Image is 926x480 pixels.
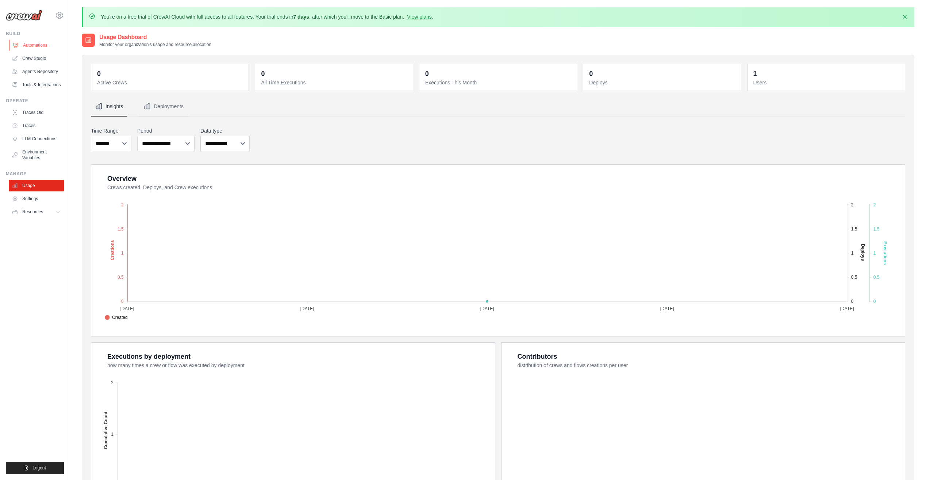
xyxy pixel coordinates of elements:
[9,53,64,64] a: Crew Studio
[873,226,880,232] tspan: 1.5
[261,69,265,79] div: 0
[9,133,64,145] a: LLM Connections
[32,465,46,471] span: Logout
[851,275,857,280] tspan: 0.5
[103,412,108,449] text: Cumulative Count
[873,275,880,280] tspan: 0.5
[9,180,64,191] a: Usage
[9,39,65,51] a: Automations
[107,351,191,362] div: Executions by deployment
[860,244,865,261] text: Deploys
[589,79,736,86] dt: Deploys
[518,362,896,369] dt: distribution of crews and flows creations per user
[851,299,854,304] tspan: 0
[101,13,433,20] p: You're on a free trial of CrewAI Cloud with full access to all features. Your trial ends in , aft...
[480,306,494,311] tspan: [DATE]
[111,432,114,437] tspan: 1
[9,79,64,91] a: Tools & Integrations
[99,33,211,42] h2: Usage Dashboard
[120,306,134,311] tspan: [DATE]
[200,127,250,134] label: Data type
[9,107,64,118] a: Traces Old
[9,66,64,77] a: Agents Repository
[91,127,131,134] label: Time Range
[121,299,124,304] tspan: 0
[883,241,888,265] text: Executions
[118,275,124,280] tspan: 0.5
[137,127,195,134] label: Period
[97,79,244,86] dt: Active Crews
[110,240,115,260] text: Creations
[6,171,64,177] div: Manage
[300,306,314,311] tspan: [DATE]
[9,206,64,218] button: Resources
[107,184,896,191] dt: Crews created, Deploys, and Crew executions
[107,362,486,369] dt: how many times a crew or flow was executed by deployment
[873,251,876,256] tspan: 1
[105,314,128,321] span: Created
[851,251,854,256] tspan: 1
[851,226,857,232] tspan: 1.5
[840,306,854,311] tspan: [DATE]
[425,79,572,86] dt: Executions This Month
[407,14,431,20] a: View plans
[91,97,127,117] button: Insights
[121,202,124,207] tspan: 2
[660,306,674,311] tspan: [DATE]
[753,79,900,86] dt: Users
[6,31,64,37] div: Build
[97,69,101,79] div: 0
[107,174,137,184] div: Overview
[9,146,64,164] a: Environment Variables
[873,299,876,304] tspan: 0
[518,351,557,362] div: Contributors
[139,97,188,117] button: Deployments
[873,202,876,207] tspan: 2
[91,97,905,117] nav: Tabs
[121,251,124,256] tspan: 1
[6,462,64,474] button: Logout
[111,380,114,385] tspan: 2
[118,226,124,232] tspan: 1.5
[753,69,757,79] div: 1
[425,69,429,79] div: 0
[6,10,42,21] img: Logo
[6,98,64,104] div: Operate
[293,14,309,20] strong: 7 days
[99,42,211,47] p: Monitor your organization's usage and resource allocation
[261,79,408,86] dt: All Time Executions
[589,69,593,79] div: 0
[9,193,64,205] a: Settings
[851,202,854,207] tspan: 2
[22,209,43,215] span: Resources
[9,120,64,132] a: Traces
